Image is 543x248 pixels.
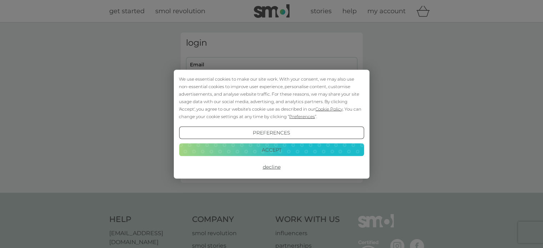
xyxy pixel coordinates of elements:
div: Cookie Consent Prompt [174,70,369,178]
button: Decline [179,161,364,173]
button: Accept [179,143,364,156]
div: We use essential cookies to make our site work. With your consent, we may also use non-essential ... [179,75,364,120]
span: Cookie Policy [315,106,343,111]
span: Preferences [289,113,315,119]
button: Preferences [179,126,364,139]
